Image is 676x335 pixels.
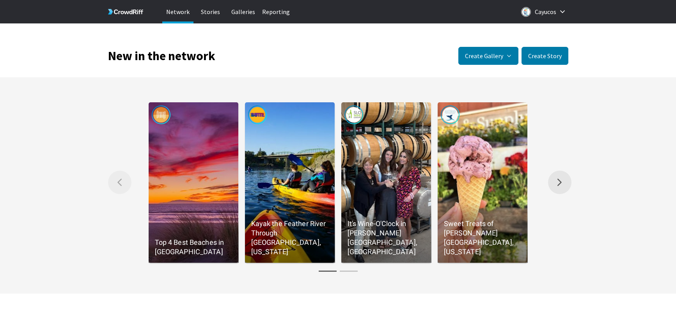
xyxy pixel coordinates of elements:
[521,7,531,17] img: Logo for Cayucos
[444,219,522,257] p: Sweet Treats of [PERSON_NAME][GEOGRAPHIC_DATA], [US_STATE]
[149,102,239,263] a: Published by visitoxnardcaTop 4 Best Beaches in [GEOGRAPHIC_DATA]
[438,102,528,263] a: Published by avilabeachcaSweet Treats of [PERSON_NAME][GEOGRAPHIC_DATA], [US_STATE]
[338,267,359,275] button: Gallery page 2
[155,238,232,257] p: Top 4 Best Beaches in [GEOGRAPHIC_DATA]
[108,50,215,61] h1: New in the network
[458,47,518,65] button: Create Gallery
[251,219,329,257] p: Kayak the Feather River Through [GEOGRAPHIC_DATA], [US_STATE]
[341,102,431,263] a: Published by SLO Wine LodgingIt's Wine-O'Clock in [PERSON_NAME][GEOGRAPHIC_DATA], [GEOGRAPHIC_DATA]
[245,102,335,263] a: Published by ExploreButteCountyCAKayak the Feather River Through [GEOGRAPHIC_DATA], [US_STATE]
[317,267,338,275] button: Gallery page 1
[535,5,556,18] p: Cayucos
[522,47,568,65] button: Create Story
[348,219,425,257] p: It's Wine-O'Clock in [PERSON_NAME][GEOGRAPHIC_DATA], [GEOGRAPHIC_DATA]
